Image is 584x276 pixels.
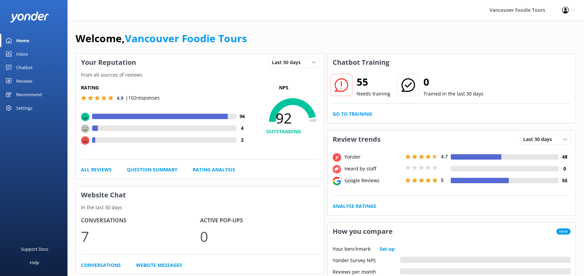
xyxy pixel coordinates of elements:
h3: Chatbot Training [328,54,394,71]
h4: Active Pop-ups [200,216,319,225]
div: Google Reviews [343,177,404,184]
h4: 0 [559,165,571,172]
img: yonder-white-logo.png [10,11,49,23]
div: Chatbot [16,61,33,74]
h4: 96 [237,113,248,120]
span: 92 [248,110,319,127]
a: Conversations [81,261,121,269]
p: Needs training [357,90,390,98]
div: Support Docs [21,242,48,256]
p: In the last 30 days [76,204,324,211]
p: 7 [81,225,200,248]
p: NPS [248,84,319,91]
h2: 55 [357,74,390,90]
p: Your benchmark: [333,245,371,253]
div: Home [16,34,29,47]
div: Settings [16,101,32,115]
span: New [556,228,571,234]
h5: Rating [81,84,248,91]
div: Recommend [16,88,42,101]
p: Trained in the last 30 days [423,90,483,98]
span: Last 30 days [523,136,556,143]
div: Yonder [343,153,404,161]
a: Set-up [380,245,395,253]
h4: Conversations [81,216,200,225]
div: Inbox [16,47,28,61]
a: Website Messages [136,261,182,269]
div: Reviews per month [333,268,400,274]
span: Last 30 days [272,59,305,66]
div: Heard by staff [343,165,404,172]
h3: Review trends [328,131,386,148]
span: 4.7 [441,153,448,160]
a: All Reviews [81,166,112,173]
h2: 0 [423,74,483,90]
span: 5 [441,177,444,183]
div: Reviews [16,74,32,88]
h4: 4 [237,125,248,132]
p: | 102 responses [126,94,160,102]
h1: Welcome, [76,30,247,47]
a: Question Summary [127,166,177,173]
p: 0 [200,225,319,248]
span: 4.9 [117,95,123,101]
a: Go to Training [333,110,372,118]
h3: How you compare [328,223,398,240]
h4: 55 [559,177,571,184]
h4: 48 [559,153,571,161]
h3: Your Reputation [76,54,141,71]
a: Rating Analysis [193,166,235,173]
div: Help [30,256,39,269]
p: From all sources of reviews [76,71,324,79]
h4: 2 [237,136,248,144]
a: Analyse Ratings [333,202,376,210]
div: Yonder Survey NPS [333,257,400,263]
h4: OUTSTANDING [248,128,319,135]
a: Vancouver Foodie Tours [125,31,247,45]
h3: Website Chat [76,186,324,204]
